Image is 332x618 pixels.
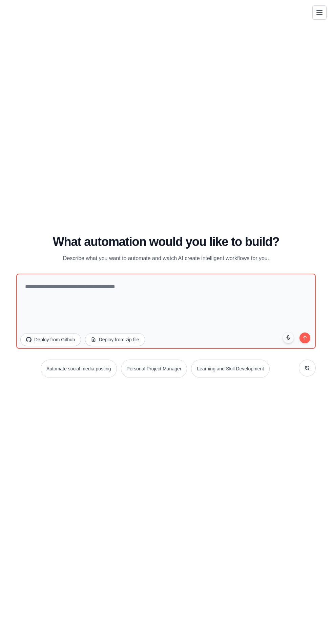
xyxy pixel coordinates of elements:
[20,333,81,346] button: Deploy from Github
[191,360,270,378] button: Learning and Skill Development
[16,235,316,249] h1: What automation would you like to build?
[121,360,187,378] button: Personal Project Manager
[298,586,332,618] iframe: Chat Widget
[41,360,117,378] button: Automate social media posting
[312,5,327,20] button: Toggle navigation
[85,333,145,346] button: Deploy from zip file
[52,254,280,263] p: Describe what you want to automate and watch AI create intelligent workflows for you.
